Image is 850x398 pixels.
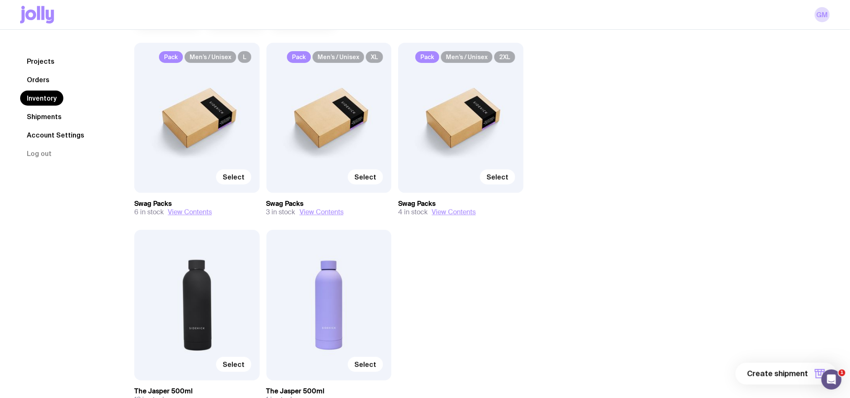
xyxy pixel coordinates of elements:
button: View Contents [300,208,344,216]
span: Men’s / Unisex [441,51,493,63]
button: Log out [20,146,58,161]
button: View Contents [168,208,212,216]
span: 3 in stock [266,208,295,216]
span: Select [223,360,245,369]
span: 4 in stock [398,208,428,216]
span: Select [355,173,376,181]
span: Pack [287,51,311,63]
h3: Swag Packs [398,200,524,208]
iframe: Intercom live chat [821,369,842,390]
span: Select [355,360,376,369]
span: L [238,51,251,63]
a: Inventory [20,90,63,105]
span: 2XL [494,51,515,63]
h3: The Jasper 500ml [266,387,392,395]
span: Create shipment [747,369,808,379]
button: Create shipment [735,363,837,385]
span: Select [487,173,508,181]
a: Projects [20,53,61,68]
h3: Swag Packs [266,200,392,208]
h3: The Jasper 500ml [134,387,260,395]
span: 1 [839,369,845,376]
button: View Contents [432,208,476,216]
span: Pack [415,51,439,63]
span: Pack [159,51,183,63]
a: Account Settings [20,127,91,142]
a: GM [815,7,830,22]
a: Shipments [20,109,68,124]
span: Men’s / Unisex [313,51,364,63]
span: XL [366,51,383,63]
span: Select [223,173,245,181]
a: Orders [20,72,56,87]
h3: Swag Packs [134,200,260,208]
span: Men’s / Unisex [185,51,236,63]
span: 6 in stock [134,208,164,216]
